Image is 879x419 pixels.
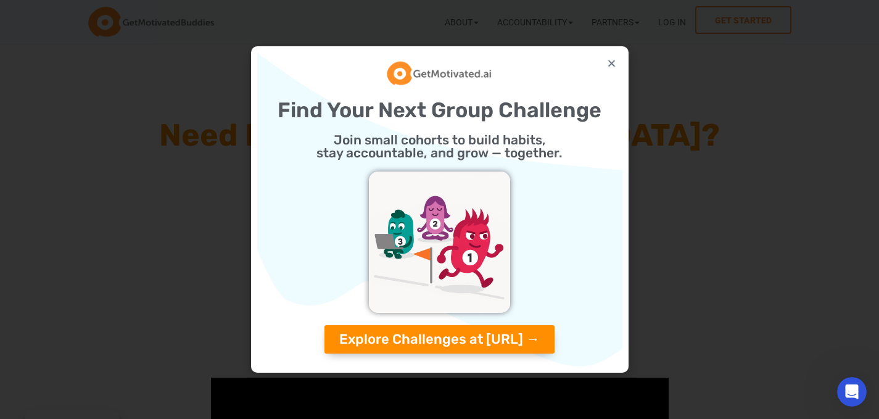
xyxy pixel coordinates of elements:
[263,133,616,159] h2: Join small cohorts to build habits, stay accountable, and grow — together.
[324,325,555,354] a: Explore Challenges at [URL] →
[387,59,492,87] img: GetMotivatedAI Logo
[339,333,540,346] span: Explore Challenges at [URL] →
[263,100,616,121] h2: Find Your Next Group Challenge
[369,172,510,313] img: challenges_getmotivatedAI
[607,59,616,68] a: Close
[837,377,867,407] iframe: Intercom live chat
